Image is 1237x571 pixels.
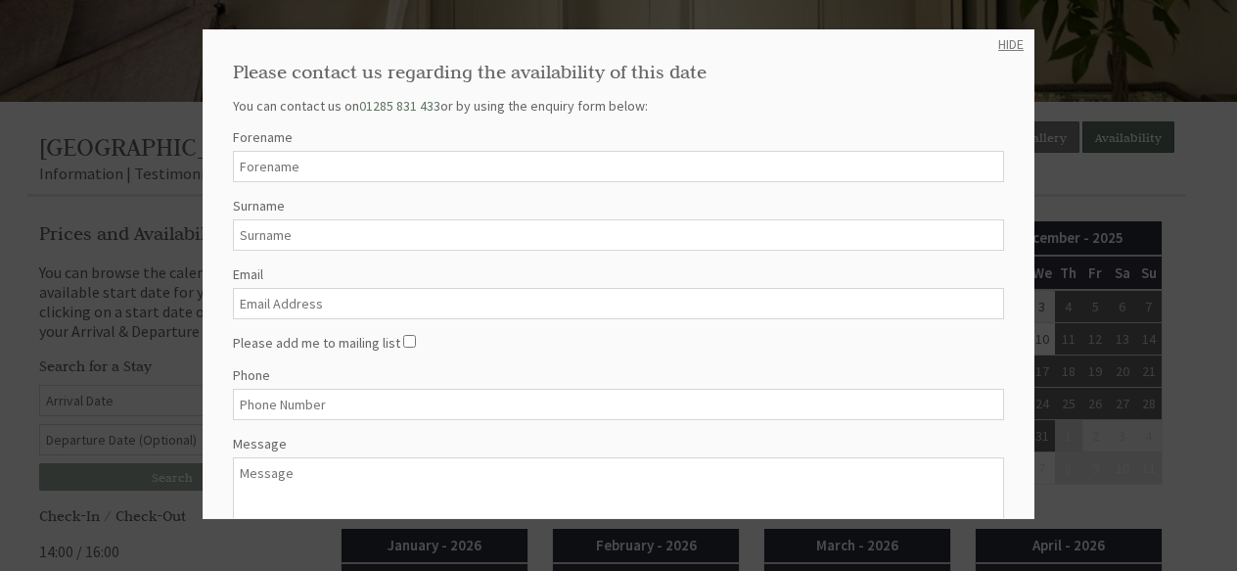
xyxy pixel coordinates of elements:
input: Surname [233,219,1004,251]
h2: Please contact us regarding the availability of this date [233,60,1004,83]
a: HIDE [998,35,1024,53]
label: Forename [233,128,1004,146]
label: Phone [233,366,1004,384]
input: Email Address [233,288,1004,319]
label: Please add me to mailing list [233,334,400,352]
input: Phone Number [233,389,1004,420]
p: You can contact us on or by using the enquiry form below: [233,97,1004,115]
input: Forename [233,151,1004,182]
a: 01285 831 433 [359,97,440,115]
label: Email [233,265,1004,283]
label: Message [233,435,1004,452]
label: Surname [233,197,1004,214]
